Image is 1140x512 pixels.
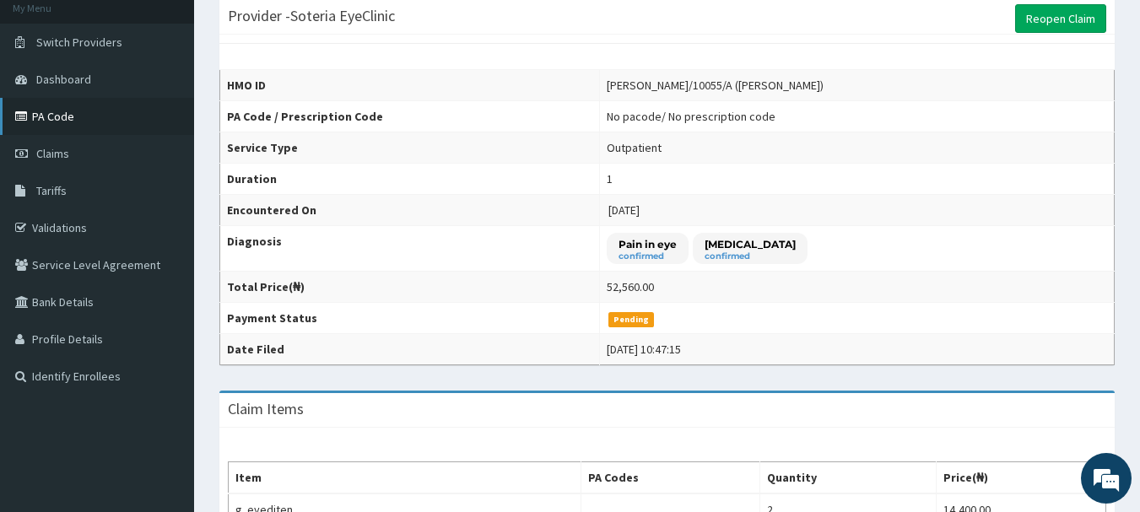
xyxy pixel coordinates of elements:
[36,183,67,198] span: Tariffs
[36,35,122,50] span: Switch Providers
[220,195,600,226] th: Encountered On
[619,252,677,261] small: confirmed
[220,334,600,365] th: Date Filed
[607,170,613,187] div: 1
[36,72,91,87] span: Dashboard
[220,132,600,164] th: Service Type
[607,278,654,295] div: 52,560.00
[607,108,775,125] div: No pacode / No prescription code
[705,237,796,251] p: [MEDICAL_DATA]
[937,462,1106,494] th: Price(₦)
[1015,4,1106,33] a: Reopen Claim
[220,70,600,101] th: HMO ID
[608,312,655,327] span: Pending
[760,462,937,494] th: Quantity
[220,303,600,334] th: Payment Status
[228,402,304,417] h3: Claim Items
[220,272,600,303] th: Total Price(₦)
[36,146,69,161] span: Claims
[581,462,760,494] th: PA Codes
[608,202,640,218] span: [DATE]
[229,462,581,494] th: Item
[607,77,824,94] div: [PERSON_NAME]/10055/A ([PERSON_NAME])
[220,101,600,132] th: PA Code / Prescription Code
[619,237,677,251] p: Pain in eye
[705,252,796,261] small: confirmed
[607,139,662,156] div: Outpatient
[228,8,395,24] h3: Provider - Soteria EyeClinic
[607,341,681,358] div: [DATE] 10:47:15
[220,226,600,272] th: Diagnosis
[220,164,600,195] th: Duration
